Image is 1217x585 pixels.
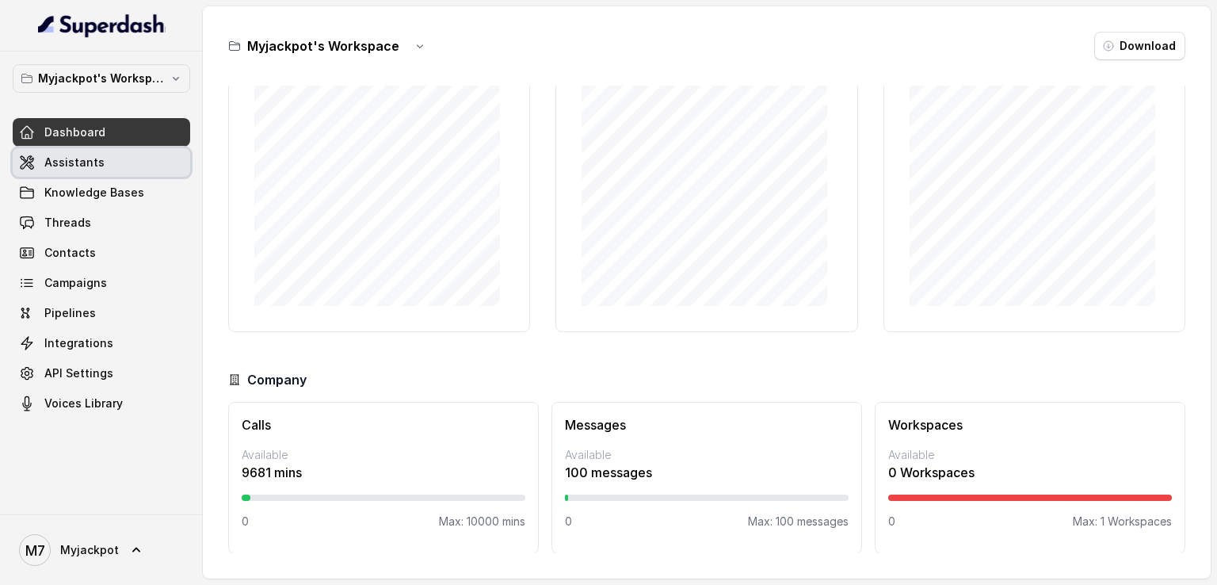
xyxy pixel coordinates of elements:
span: Campaigns [44,275,107,291]
p: Available [242,447,525,463]
h3: Messages [565,415,849,434]
p: 0 [565,514,572,530]
span: Voices Library [44,396,123,411]
h3: Company [247,370,307,389]
span: Integrations [44,335,113,351]
span: Contacts [44,245,96,261]
a: API Settings [13,359,190,388]
a: Voices Library [13,389,190,418]
p: Available [565,447,849,463]
a: Pipelines [13,299,190,327]
button: Download [1094,32,1185,60]
p: Max: 100 messages [748,514,849,530]
span: Pipelines [44,305,96,321]
p: 0 [888,514,895,530]
a: Myjackpot [13,528,190,572]
p: 100 messages [565,463,849,482]
a: Integrations [13,329,190,357]
p: Max: 10000 mins [439,514,525,530]
button: Myjackpot's Workspace [13,64,190,93]
a: Assistants [13,148,190,177]
p: Max: 1 Workspaces [1073,514,1172,530]
span: Dashboard [44,124,105,140]
p: Myjackpot's Workspace [38,69,165,88]
p: 9681 mins [242,463,525,482]
span: Assistants [44,155,105,170]
a: Contacts [13,239,190,267]
p: 0 Workspaces [888,463,1172,482]
span: API Settings [44,365,113,381]
h3: Myjackpot's Workspace [247,36,399,55]
h3: Workspaces [888,415,1172,434]
span: Knowledge Bases [44,185,144,201]
a: Campaigns [13,269,190,297]
span: Myjackpot [60,542,119,558]
a: Knowledge Bases [13,178,190,207]
span: Threads [44,215,91,231]
p: Available [888,447,1172,463]
text: M7 [25,542,45,559]
h3: Calls [242,415,525,434]
p: 0 [242,514,249,530]
a: Threads [13,208,190,237]
img: light.svg [38,13,166,38]
a: Dashboard [13,118,190,147]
